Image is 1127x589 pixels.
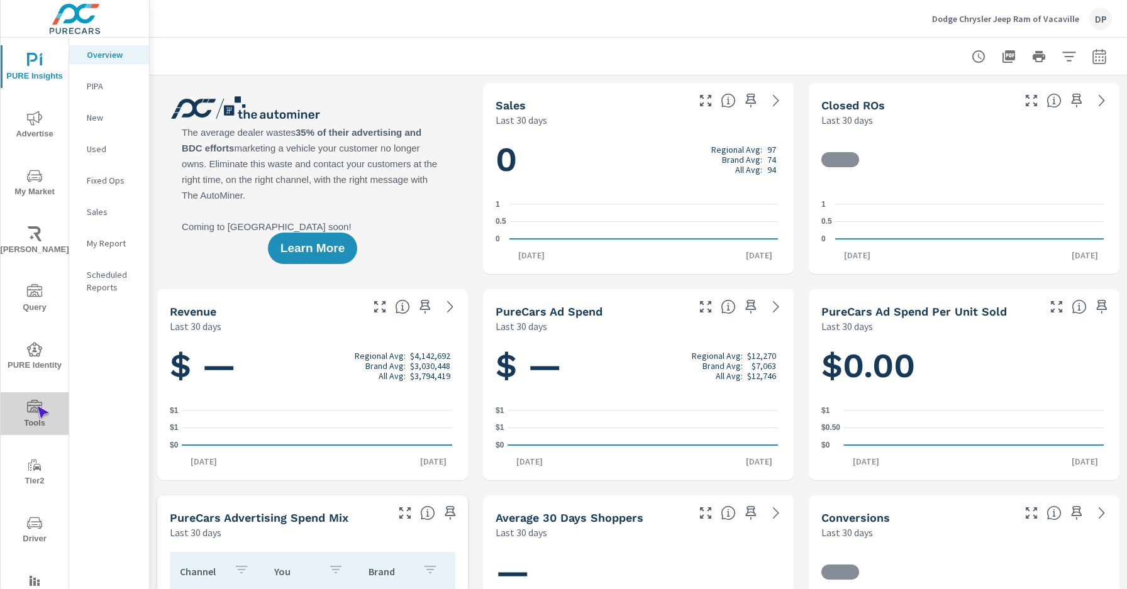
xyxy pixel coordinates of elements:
p: Last 30 days [821,113,873,128]
text: $1 [821,406,830,415]
p: 94 [767,165,776,175]
a: See more details in report [766,91,786,111]
p: You [274,565,318,578]
p: [DATE] [508,455,552,468]
p: Channel [180,565,224,578]
h1: 0 [496,138,781,181]
span: Learn More [280,243,345,254]
p: Last 30 days [821,525,873,540]
h5: Average 30 Days Shoppers [496,511,643,524]
p: Dodge Chrysler Jeep Ram of Vacaville [932,13,1079,25]
div: Overview [69,45,149,64]
h1: $ — [496,344,781,387]
span: Save this to your personalized report [741,503,761,523]
button: Learn More [268,233,357,264]
span: PURE Insights [4,53,65,84]
span: Save this to your personalized report [741,91,761,111]
p: Last 30 days [821,319,873,334]
p: Last 30 days [170,319,221,334]
div: Fixed Ops [69,171,149,190]
h5: PureCars Advertising Spend Mix [170,511,348,524]
text: $0 [821,441,830,449]
span: Tier2 [4,458,65,488]
div: My Report [69,234,149,253]
span: A rolling 30 day total of daily Shoppers on the dealership website, averaged over the selected da... [721,505,736,520]
span: Tools [4,400,65,431]
h5: PureCars Ad Spend Per Unit Sold [821,305,1007,318]
text: $0.50 [821,424,840,432]
text: 0 [496,234,500,243]
p: Scheduled Reports [87,268,139,294]
h5: Conversions [821,511,890,524]
p: My Report [87,237,139,250]
p: PIPA [87,80,139,92]
p: $3,794,419 [410,371,450,381]
a: See more details in report [440,297,460,317]
p: [DATE] [182,455,226,468]
button: Make Fullscreen [696,503,716,523]
div: Sales [69,202,149,221]
p: Last 30 days [496,113,547,128]
h1: $ — [170,344,455,387]
div: New [69,108,149,127]
button: "Export Report to PDF" [996,44,1021,69]
span: Total sales revenue over the selected date range. [Source: This data is sourced from the dealer’s... [395,299,410,314]
p: $7,063 [752,361,776,371]
span: Number of Repair Orders Closed by the selected dealership group over the selected time range. [So... [1046,93,1062,108]
button: Make Fullscreen [1021,503,1041,523]
a: See more details in report [766,297,786,317]
div: Used [69,140,149,158]
a: See more details in report [766,503,786,523]
p: [DATE] [411,455,455,468]
span: Total cost of media for all PureCars channels for the selected dealership group over the selected... [721,299,736,314]
span: Average cost of advertising per each vehicle sold at the dealer over the selected date range. The... [1072,299,1087,314]
span: Save this to your personalized report [741,297,761,317]
p: Regional Avg: [355,351,406,361]
button: Print Report [1026,44,1052,69]
button: Apply Filters [1057,44,1082,69]
span: Save this to your personalized report [415,297,435,317]
p: [DATE] [844,455,888,468]
p: Brand Avg: [365,361,406,371]
text: 1 [821,200,826,209]
p: [DATE] [835,249,879,261]
p: [DATE] [509,249,553,261]
button: Make Fullscreen [696,297,716,317]
p: [DATE] [1063,455,1107,468]
span: Advertise [4,111,65,141]
span: My Market [4,168,65,199]
h5: PureCars Ad Spend [496,305,602,318]
text: 0.5 [496,217,506,226]
p: All Avg: [735,165,762,175]
text: $1 [496,424,504,432]
span: Save this to your personalized report [1092,297,1112,317]
span: Number of vehicles sold by the dealership over the selected date range. [Source: This data is sou... [721,93,736,108]
button: Make Fullscreen [395,503,415,523]
text: $0 [496,441,504,449]
span: This table looks at how you compare to the amount of budget you spend per channel as opposed to y... [420,505,435,520]
p: Brand Avg: [722,155,762,165]
span: Driver [4,515,65,546]
button: Make Fullscreen [696,91,716,111]
p: All Avg: [716,371,743,381]
button: Make Fullscreen [370,297,390,317]
text: 0.5 [821,217,832,226]
p: $12,270 [747,351,776,361]
p: [DATE] [1063,249,1107,261]
p: [DATE] [737,249,781,261]
span: Save this to your personalized report [1067,503,1087,523]
text: 1 [496,200,500,209]
p: New [87,111,139,124]
span: Save this to your personalized report [1067,91,1087,111]
button: Select Date Range [1087,44,1112,69]
p: 74 [767,155,776,165]
a: See more details in report [1092,503,1112,523]
span: The number of dealer-specified goals completed by a visitor. [Source: This data is provided by th... [1046,505,1062,520]
span: [PERSON_NAME] [4,226,65,257]
text: $0 [170,441,179,449]
h5: Sales [496,99,526,112]
a: See more details in report [1092,91,1112,111]
p: Regional Avg: [692,351,743,361]
span: Save this to your personalized report [440,503,460,523]
h1: $0.00 [821,344,1107,387]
